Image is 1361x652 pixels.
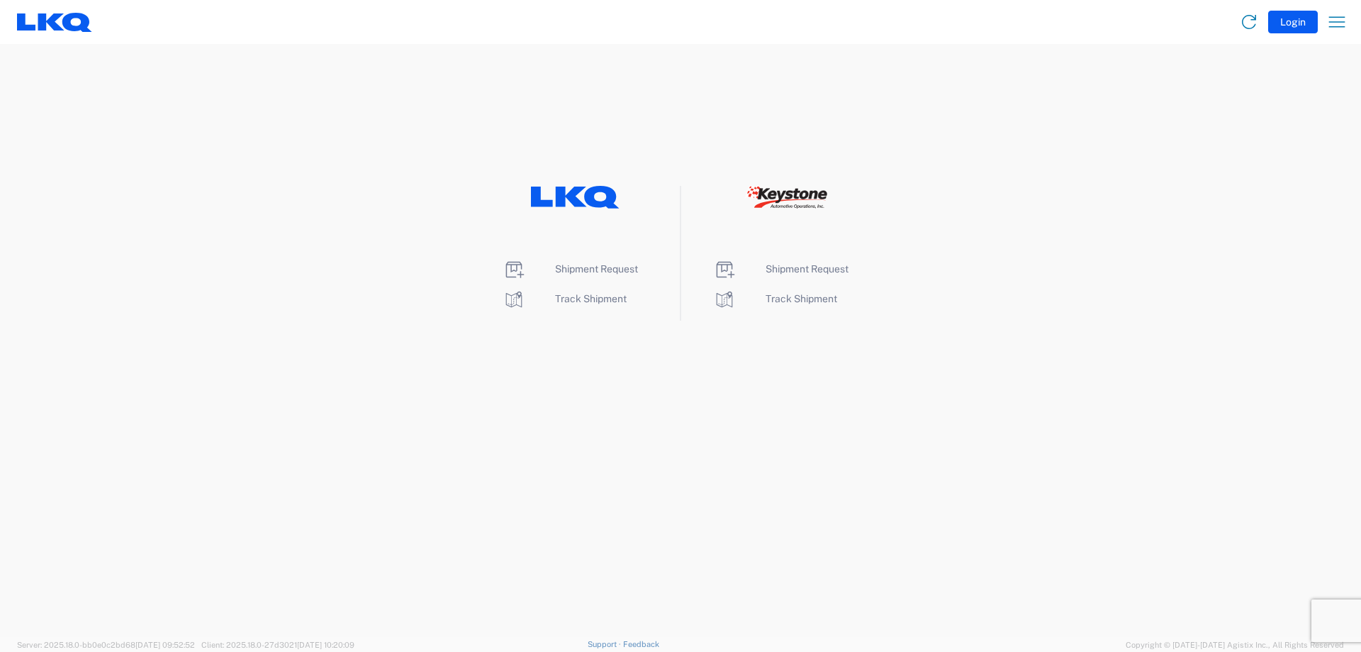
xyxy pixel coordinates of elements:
span: Shipment Request [555,263,638,275]
a: Feedback [623,640,659,648]
span: Server: 2025.18.0-bb0e0c2bd68 [17,641,195,649]
a: Shipment Request [713,263,848,275]
button: Login [1268,11,1318,33]
a: Shipment Request [503,263,638,275]
span: [DATE] 09:52:52 [135,641,195,649]
span: Copyright © [DATE]-[DATE] Agistix Inc., All Rights Reserved [1126,639,1344,651]
span: Shipment Request [766,263,848,275]
a: Track Shipment [713,293,837,304]
span: Client: 2025.18.0-27d3021 [201,641,354,649]
a: Track Shipment [503,293,627,304]
a: Support [588,640,623,648]
span: [DATE] 10:20:09 [297,641,354,649]
span: Track Shipment [555,293,627,304]
span: Track Shipment [766,293,837,304]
